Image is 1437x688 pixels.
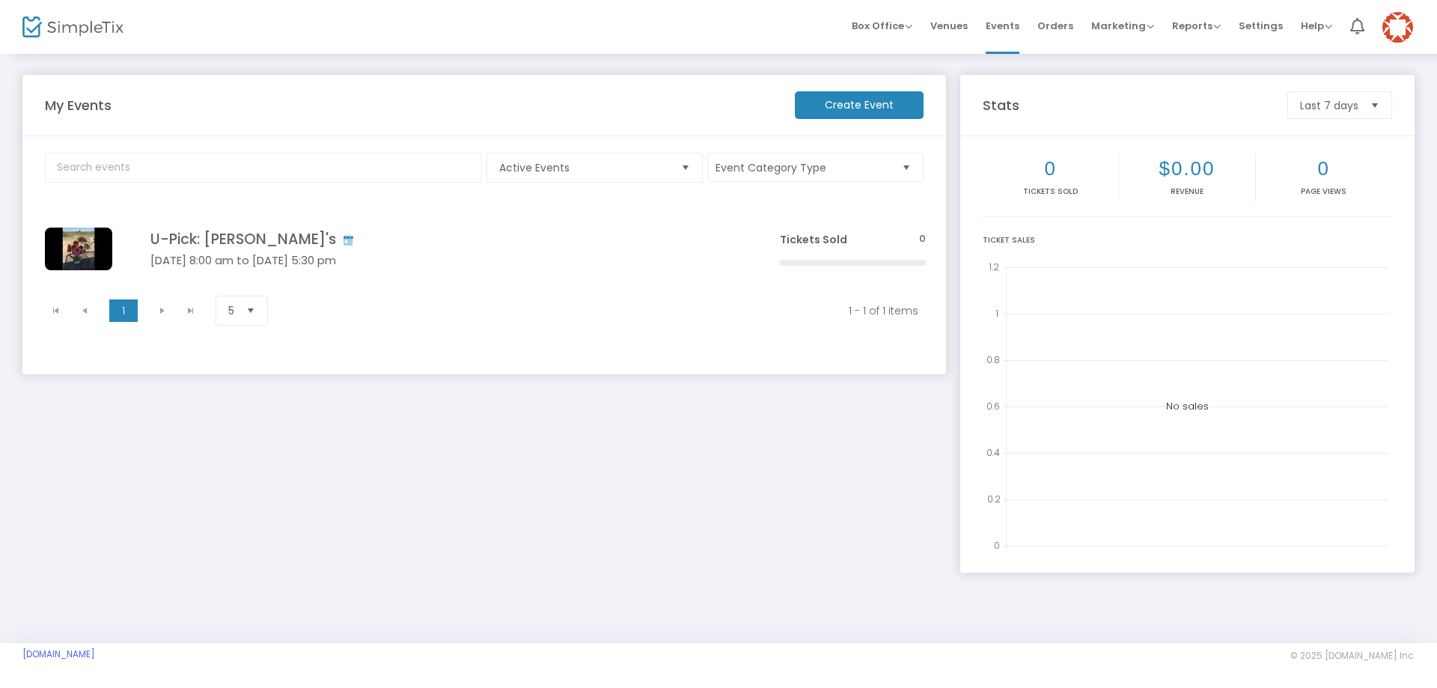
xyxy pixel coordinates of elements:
span: © 2025 [DOMAIN_NAME] Inc. [1290,650,1415,662]
h5: [DATE] 8:00 am to [DATE] 5:30 pm [150,254,735,267]
input: Search events [45,153,482,183]
button: Select [240,296,261,325]
span: Marketing [1091,19,1154,33]
span: Events [986,7,1019,45]
button: Select [1364,92,1385,118]
div: Data table [36,209,935,289]
p: Page Views [1259,186,1389,197]
button: Event Category Type [707,153,924,182]
m-button: Create Event [795,91,924,119]
span: Box Office [852,19,912,33]
span: Tickets Sold [780,232,847,247]
h4: U-Pick: [PERSON_NAME]'s [150,231,735,248]
div: Ticket Sales [983,234,1392,246]
m-panel-title: My Events [37,95,787,115]
span: Help [1301,19,1332,33]
span: Settings [1239,7,1283,45]
h2: 0 [986,157,1115,180]
span: Last 7 days [1300,98,1358,113]
span: Venues [930,7,968,45]
a: [DOMAIN_NAME] [22,648,95,660]
span: Orders [1037,7,1073,45]
p: Tickets sold [986,186,1115,197]
span: Reports [1172,19,1221,33]
kendo-pager-info: 1 - 1 of 1 items [295,303,918,318]
button: Select [675,153,696,182]
span: Page 1 [109,299,138,322]
span: 0 [919,232,926,246]
h2: 0 [1259,157,1389,180]
div: No sales [983,257,1392,556]
h2: $0.00 [1122,157,1251,180]
img: U-Pickwithmason.jpg [45,228,112,270]
span: Active Events [499,160,669,175]
m-panel-title: Stats [975,95,1280,115]
p: Revenue [1122,186,1251,197]
span: 5 [228,303,234,318]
